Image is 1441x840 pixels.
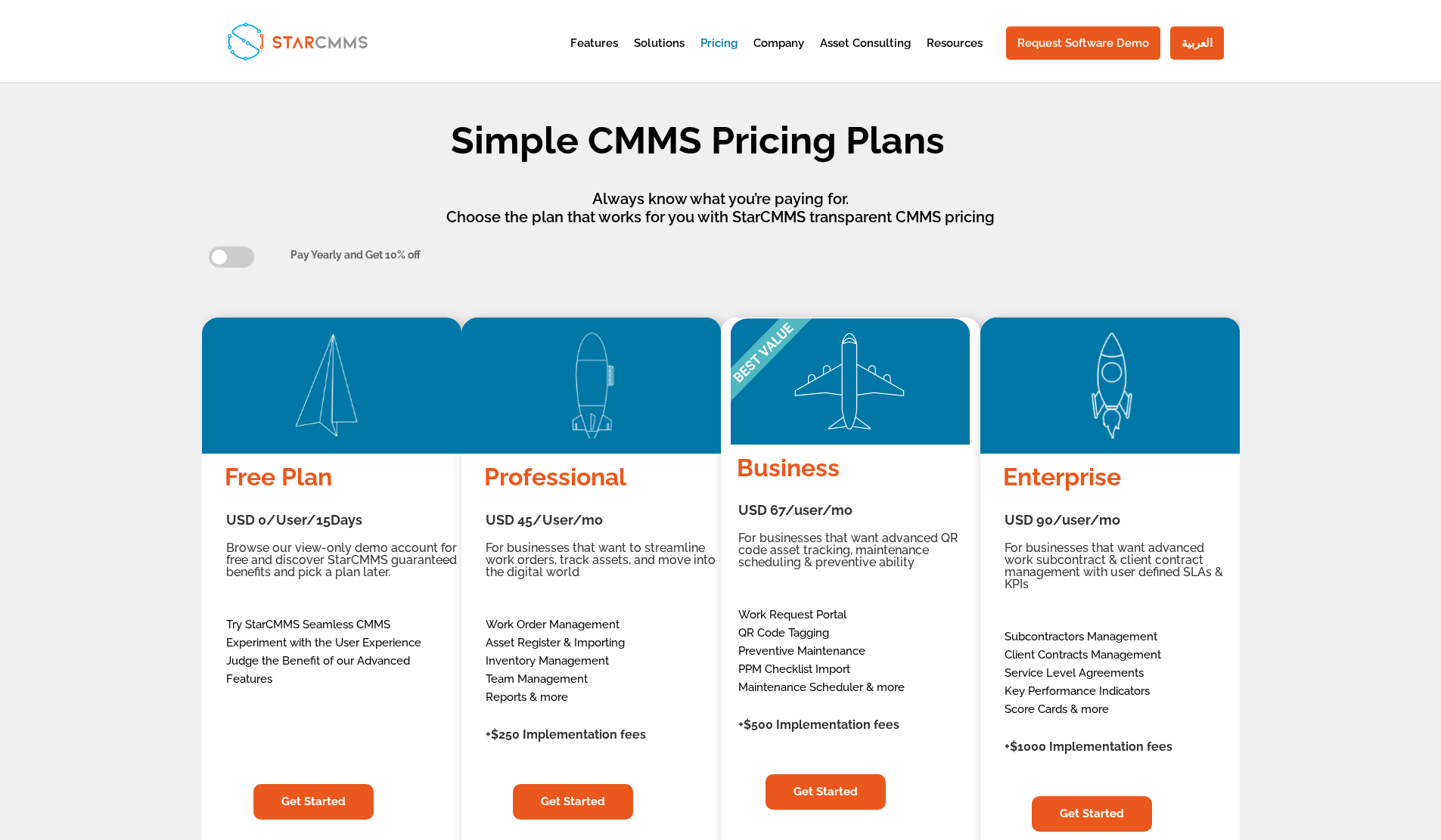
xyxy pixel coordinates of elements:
[226,542,457,586] h5: Browse our view-only demo account for free and discover StarCMMS guaranteed benefits and pick a p...
[484,463,718,497] h4: Professional
[1005,739,1172,754] strong: +$1000 Implementation fees
[738,606,983,696] p: Work Request Portal QR Code Tagging Preventive Maintenance PPM Checklist Import Maintenance Sched...
[486,727,646,742] strong: +$250 Implementation fees
[927,38,983,75] a: Resources
[267,122,1129,167] h1: Simple CMMS Pricing Plans
[1005,513,1235,535] h3: USD 90/user/mo
[738,504,983,525] h3: USD 67/user/mo
[753,38,804,75] a: Company
[221,16,374,66] img: StarCMMS
[738,532,983,576] h5: For businesses that want advanced QR code asset tracking, maintenance scheduling & preventive abi...
[1005,628,1235,718] p: Subcontractors Management Client Contracts Management Service Level Agreements Key Performance In...
[634,38,685,75] a: Solutions
[486,615,716,706] p: Work Order Management Asset Register & Importing Inventory Management Team Management Reports & more
[766,774,886,811] a: Get Started
[253,784,374,820] a: Get Started
[1005,542,1235,598] h5: For businesses that want advanced work subcontract & client contract management with user defined...
[513,784,633,820] a: Get Started
[820,38,911,75] a: Asset Consulting
[1032,796,1152,832] a: Get Started
[226,615,457,688] p: Try StarCMMS Seamless CMMS Experiment with the User Experience Judge the Benefit of our Advanced ...
[738,718,899,732] strong: +$500 Implementation fees
[290,246,1232,265] div: Pay Yearly and Get 10% off
[700,38,738,75] a: Pricing
[1170,26,1224,60] a: العربية
[737,454,984,488] h4: Business
[225,463,458,497] h4: Free Plan
[226,513,457,535] h3: USD 0/User/15Days
[1006,26,1160,60] a: Request Software Demo
[486,513,716,535] h3: USD 45/User/mo
[486,542,716,586] h5: For businesses that want to streamline work orders, track assets, and move into the digital world
[1003,463,1237,497] h4: Enterprise
[312,190,1129,226] p: Always know what you’re paying for. Choose the plan that works for you with StarCMMS transparent ...
[570,38,618,75] a: Features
